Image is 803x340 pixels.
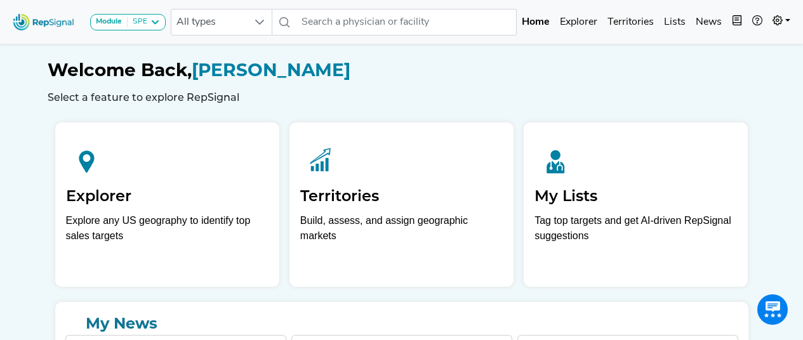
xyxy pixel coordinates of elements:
[300,213,503,251] p: Build, assess, and assign geographic markets
[300,187,503,206] h2: Territories
[727,10,747,35] button: Intel Book
[90,14,166,30] button: ModuleSPE
[555,10,602,35] a: Explorer
[48,91,756,103] h6: Select a feature to explore RepSignal
[517,10,555,35] a: Home
[65,312,738,335] a: My News
[534,213,737,251] p: Tag top targets and get AI-driven RepSignal suggestions
[171,10,248,35] span: All types
[48,60,756,81] h1: [PERSON_NAME]
[296,9,517,36] input: Search a physician or facility
[602,10,659,35] a: Territories
[96,18,122,25] strong: Module
[289,122,514,287] a: TerritoriesBuild, assess, and assign geographic markets
[66,187,269,206] h2: Explorer
[659,10,691,35] a: Lists
[66,213,269,244] div: Explore any US geography to identify top sales targets
[55,122,279,287] a: ExplorerExplore any US geography to identify top sales targets
[128,17,147,27] div: SPE
[534,187,737,206] h2: My Lists
[524,122,748,287] a: My ListsTag top targets and get AI-driven RepSignal suggestions
[691,10,727,35] a: News
[48,59,192,81] span: Welcome Back,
